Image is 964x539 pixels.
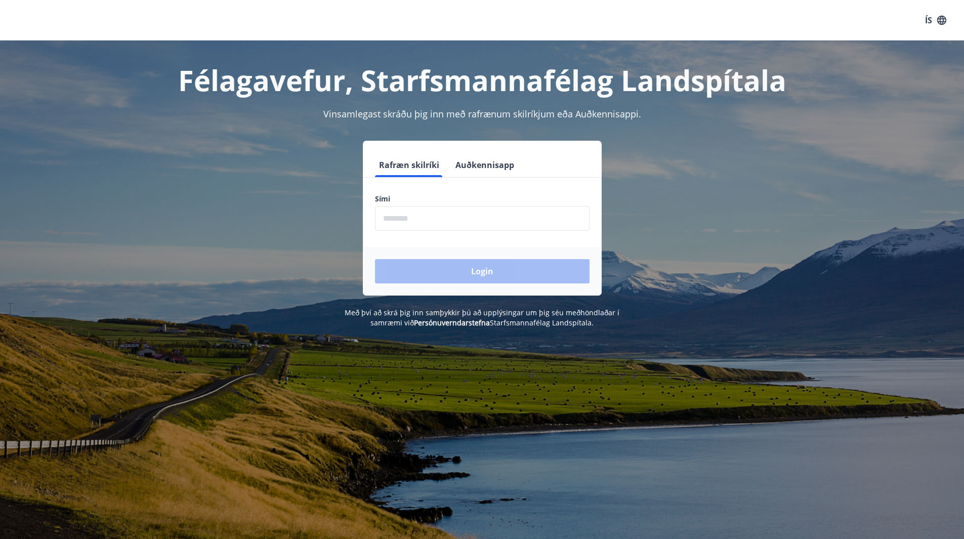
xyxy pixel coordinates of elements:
[130,61,834,99] h1: Félagavefur, Starfsmannafélag Landspítala
[375,153,443,177] button: Rafræn skilríki
[451,153,518,177] button: Auðkennisapp
[345,308,619,327] span: Með því að skrá þig inn samþykkir þú að upplýsingar um þig séu meðhöndlaðar í samræmi við Starfsm...
[323,108,641,120] span: Vinsamlegast skráðu þig inn með rafrænum skilríkjum eða Auðkennisappi.
[375,194,590,204] label: Sími
[414,318,490,327] a: Persónuverndarstefna
[919,11,952,29] button: ÍS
